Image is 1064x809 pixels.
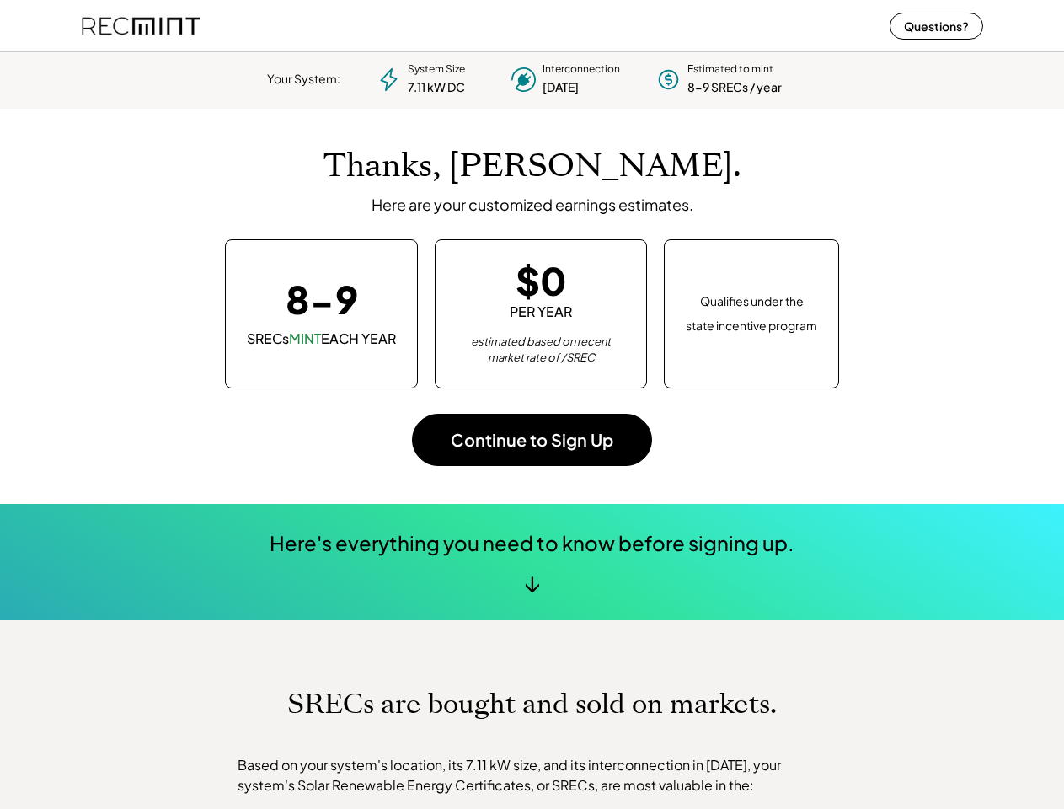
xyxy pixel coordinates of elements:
[890,13,983,40] button: Questions?
[412,414,652,466] button: Continue to Sign Up
[543,62,620,77] div: Interconnection
[323,147,741,186] h1: Thanks, [PERSON_NAME].
[270,529,794,558] div: Here's everything you need to know before signing up.
[687,62,773,77] div: Estimated to mint
[82,3,200,48] img: recmint-logotype%403x%20%281%29.jpeg
[372,195,693,214] div: Here are your customized earnings estimates.
[247,329,396,348] div: SRECs EACH YEAR
[287,688,777,721] h1: SRECs are bought and sold on markets.
[700,293,804,310] div: Qualifies under the
[516,261,567,299] div: $0
[524,570,540,595] div: ↓
[267,71,340,88] div: Your System:
[286,280,358,318] div: 8-9
[457,334,625,367] div: estimated based on recent market rate of /SREC
[289,329,321,347] font: MINT
[238,755,827,796] div: Based on your system's location, its 7.11 kW size, and its interconnection in [DATE], your system...
[510,303,572,321] div: PER YEAR
[408,79,465,96] div: 7.11 kW DC
[408,62,465,77] div: System Size
[543,79,579,96] div: [DATE]
[686,315,817,335] div: state incentive program
[687,79,782,96] div: 8-9 SRECs / year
